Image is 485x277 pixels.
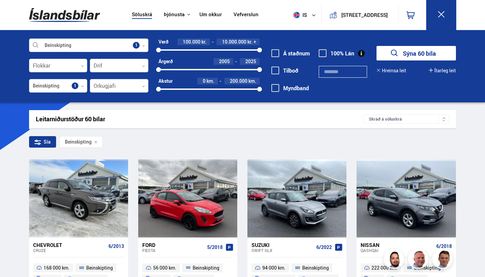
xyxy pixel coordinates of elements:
img: svg+xml;base64,PHN2ZyB4bWxucz0iaHR0cDovL3d3dy53My5vcmcvMjAwMC9zdmciIHdpZHRoPSI1MTIiIGhlaWdodD0iNT... [293,12,300,18]
a: Söluskrá [132,11,152,19]
a: [STREET_ADDRESS] [325,5,394,25]
label: Á staðnum [271,50,310,56]
div: Ford [142,242,204,248]
div: Suzuki [251,242,314,248]
a: Um okkur [199,11,222,19]
img: FbJEzSuNWCJXmdc-.webp [433,250,454,270]
button: is [291,5,321,25]
span: 10.000.000 [222,39,246,45]
span: Beinskipting [65,139,92,145]
div: Skráð á söluskrá [363,115,449,124]
a: Vefverslun [234,11,259,19]
span: kr. [247,39,252,45]
div: Swift GLX [251,248,314,253]
span: 168 000 km. [44,264,70,272]
label: 100% Lán [319,50,354,56]
div: Cruze [33,248,106,253]
button: [STREET_ADDRESS] [340,12,389,18]
button: Sýna 60 bíla [377,46,456,60]
img: G0Ugv5HjCgRt.svg [29,4,100,26]
div: Fiesta [142,248,204,253]
span: 6/2018 [436,244,452,249]
span: is [291,12,308,18]
img: siFngHWaQ9KaOqBr.png [409,250,429,270]
button: Hreinsa leit [377,68,406,73]
span: 0 [203,78,205,84]
label: Myndband [271,85,309,91]
button: Ítarleg leit [429,68,456,73]
span: km. [207,78,214,84]
span: 56 000 km. [153,264,176,272]
span: 2005 [219,58,230,65]
span: km. [248,78,256,84]
span: 222 000 km. [371,264,397,272]
img: nhp88E3Fdnt1Opn2.png [385,250,405,270]
span: Beinskipting [193,264,219,272]
span: 2025 [245,58,256,65]
button: Þjónusta [164,11,185,18]
span: 94 000 km. [262,264,286,272]
div: Nissan [361,242,433,248]
span: 200.000 [230,78,247,84]
div: Sía [29,136,56,148]
span: Beinskipting [302,264,329,272]
span: + [253,39,256,45]
span: 6/2013 [108,244,124,249]
span: 5/2018 [207,245,223,250]
span: 6/2022 [316,245,332,250]
span: Beinskipting [86,264,113,272]
div: Árgerð [159,59,173,64]
div: Akstur [159,78,173,84]
div: Leitarniðurstöður 60 bílar [36,116,364,123]
span: kr. [201,39,207,45]
label: Tilboð [271,68,298,74]
div: Verð [159,39,168,45]
div: Qashqai [361,248,433,253]
span: 100.000 [183,39,200,45]
div: Chevrolet [33,242,106,248]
